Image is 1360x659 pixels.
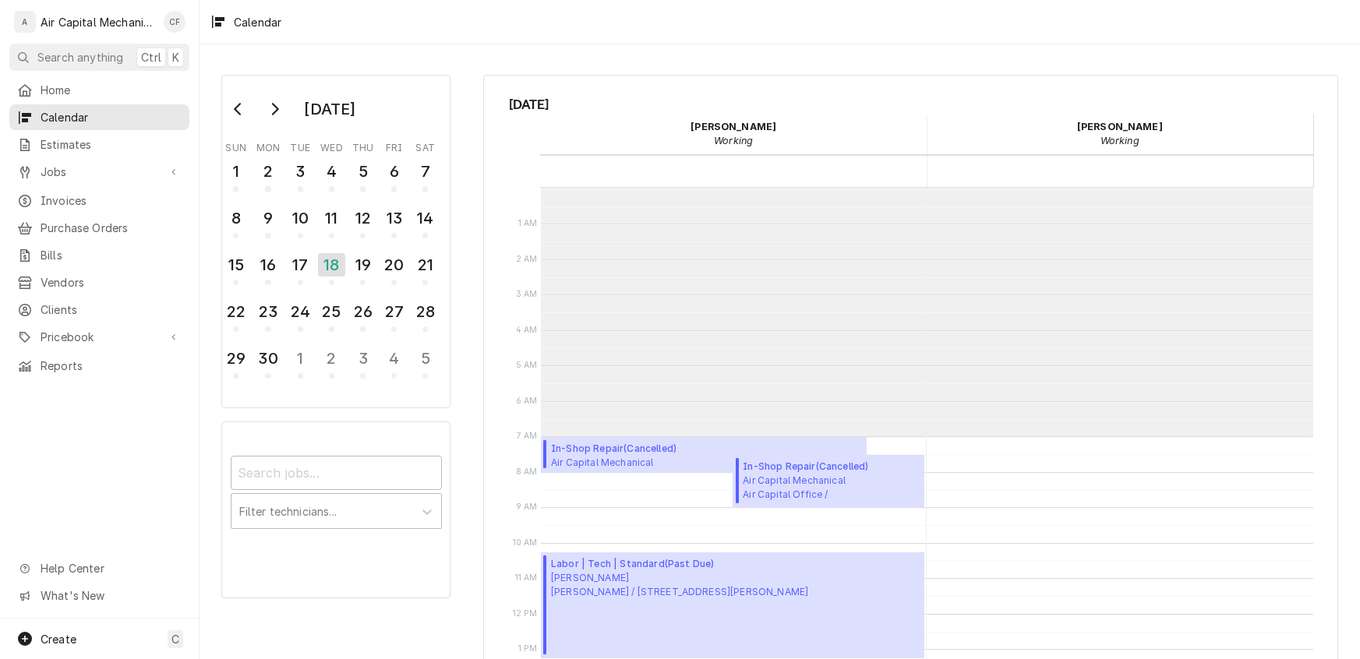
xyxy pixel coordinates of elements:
[41,164,158,180] span: Jobs
[733,455,924,508] div: In-Shop Repair(Cancelled)Air Capital MechanicalAir Capital Office / [STREET_ADDRESS]
[231,442,442,545] div: Calendar Filters
[221,421,450,597] div: Calendar Filters
[41,329,158,345] span: Pricebook
[171,631,179,647] span: C
[351,347,375,370] div: 3
[509,608,542,620] span: 12 PM
[413,300,437,323] div: 28
[41,358,182,374] span: Reports
[348,136,379,155] th: Thursday
[256,300,280,323] div: 23
[379,136,410,155] th: Friday
[259,97,290,122] button: Go to next month
[733,455,924,508] div: [Service] In-Shop Repair Air Capital Mechanical Air Capital Office / 5680 E Bristol Cir, Bel Aire...
[223,97,254,122] button: Go to previous month
[252,136,284,155] th: Monday
[298,96,361,122] div: [DATE]
[41,247,182,263] span: Bills
[318,253,345,277] div: 18
[172,49,179,65] span: K
[410,136,441,155] th: Saturday
[41,82,182,98] span: Home
[9,104,189,130] a: Calendar
[1100,135,1139,146] em: Working
[37,49,123,65] span: Search anything
[351,253,375,277] div: 19
[351,160,375,183] div: 5
[9,77,189,103] a: Home
[316,136,347,155] th: Wednesday
[382,206,406,230] div: 13
[288,206,313,230] div: 10
[9,555,189,581] a: Go to Help Center
[382,253,406,277] div: 20
[1077,121,1163,132] strong: [PERSON_NAME]
[224,206,248,230] div: 8
[540,115,927,153] div: Charles Faure - Working
[512,501,542,513] span: 9 AM
[512,324,542,337] span: 4 AM
[9,297,189,322] a: Clients
[511,572,542,584] span: 11 AM
[41,587,180,604] span: What's New
[41,633,76,646] span: Create
[9,188,189,213] a: Invoices
[509,537,542,549] span: 10 AM
[541,437,867,473] div: [Service] In-Shop Repair Air Capital Mechanical Air Capital Office / 5680 E Bristol Cir, Bel Aire...
[509,94,1313,115] span: [DATE]
[164,11,185,33] div: Charles Faure's Avatar
[551,456,732,468] span: Air Capital Mechanical Air Capital Office / [STREET_ADDRESS]
[141,49,161,65] span: Ctrl
[512,288,542,301] span: 3 AM
[413,160,437,183] div: 7
[41,274,182,291] span: Vendors
[221,136,252,155] th: Sunday
[41,220,182,236] span: Purchase Orders
[513,430,542,442] span: 7 AM
[743,460,920,474] span: In-Shop Repair ( Cancelled )
[288,253,313,277] div: 17
[9,353,189,379] a: Reports
[382,160,406,183] div: 6
[9,270,189,295] a: Vendors
[320,206,344,230] div: 11
[224,347,248,370] div: 29
[41,109,182,125] span: Calendar
[512,466,542,478] span: 8 AM
[9,159,189,185] a: Go to Jobs
[164,11,185,33] div: CF
[14,11,36,33] div: A
[41,301,182,318] span: Clients
[284,136,316,155] th: Tuesday
[9,132,189,157] a: Estimates
[256,160,280,183] div: 2
[514,643,542,655] span: 1 PM
[9,215,189,241] a: Purchase Orders
[541,552,925,659] div: [Recall] Labor | Tech | Standard Kimberly Rabonza Kimberly Rabonza / 15530 Tamarac Cir, Wichita, ...
[41,560,180,576] span: Help Center
[9,242,189,268] a: Bills
[9,324,189,350] a: Go to Pricebook
[413,206,437,230] div: 14
[288,347,313,370] div: 1
[512,395,542,407] span: 6 AM
[9,583,189,608] a: Go to What's New
[41,136,182,153] span: Estimates
[541,437,867,473] div: In-Shop Repair(Cancelled)Air Capital MechanicalAir Capital Office / [STREET_ADDRESS]
[256,253,280,277] div: 16
[231,456,442,490] input: Search jobs...
[256,347,280,370] div: 30
[221,75,450,408] div: Calendar Day Picker
[743,474,920,503] span: Air Capital Mechanical Air Capital Office / [STREET_ADDRESS]
[691,121,776,132] strong: [PERSON_NAME]
[551,442,732,456] span: In-Shop Repair ( Cancelled )
[41,192,182,209] span: Invoices
[927,115,1313,153] div: Mike Randall - Working
[41,14,155,30] div: Air Capital Mechanical
[551,571,808,599] span: [PERSON_NAME] [PERSON_NAME] / [STREET_ADDRESS][PERSON_NAME]
[512,359,542,372] span: 5 AM
[351,300,375,323] div: 26
[413,253,437,277] div: 21
[351,206,375,230] div: 12
[224,300,248,323] div: 22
